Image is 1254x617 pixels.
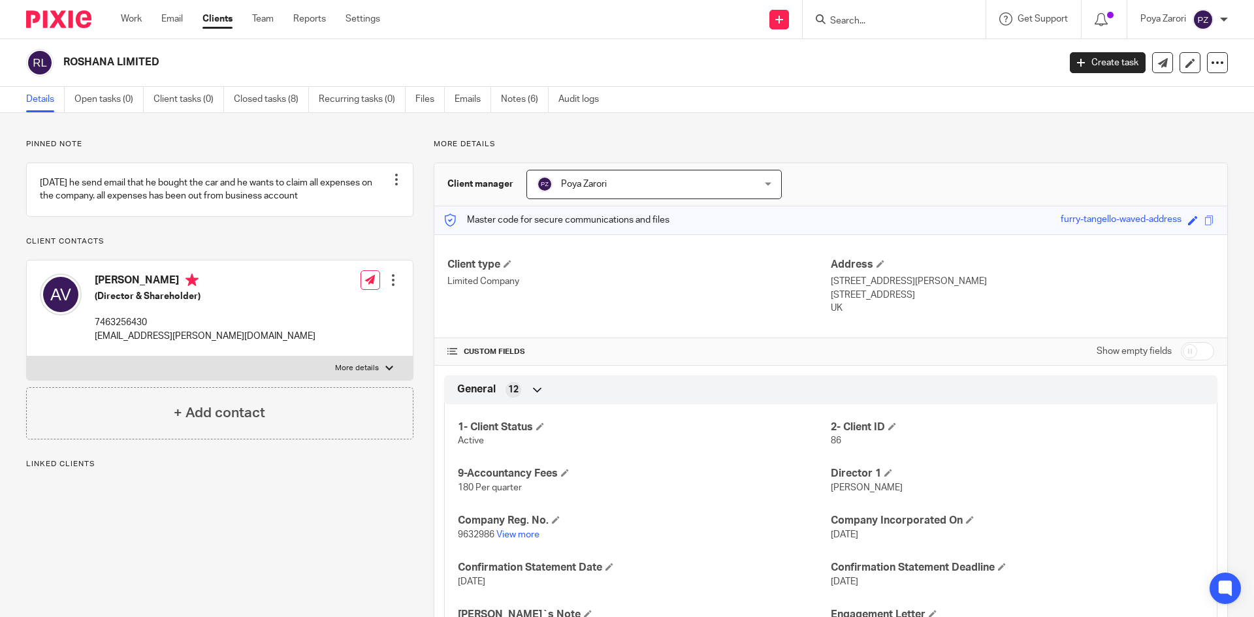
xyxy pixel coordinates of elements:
[95,274,315,290] h4: [PERSON_NAME]
[26,459,413,469] p: Linked clients
[447,347,831,357] h4: CUSTOM FIELDS
[831,530,858,539] span: [DATE]
[95,290,315,303] h5: (Director & Shareholder)
[121,12,142,25] a: Work
[508,383,519,396] span: 12
[185,274,199,287] i: Primary
[1097,345,1172,358] label: Show empty fields
[161,12,183,25] a: Email
[26,87,65,112] a: Details
[434,139,1228,150] p: More details
[447,275,831,288] p: Limited Company
[1070,52,1146,73] a: Create task
[458,420,831,434] h4: 1- Client Status
[458,561,831,575] h4: Confirmation Statement Date
[447,258,831,272] h4: Client type
[831,483,903,492] span: [PERSON_NAME]
[26,10,91,28] img: Pixie
[63,55,853,69] h2: ROSHANA LIMITED
[831,436,841,445] span: 86
[1061,213,1182,228] div: furry-tangello-waved-address
[346,12,380,25] a: Settings
[831,467,1204,481] h4: Director 1
[74,87,144,112] a: Open tasks (0)
[831,561,1204,575] h4: Confirmation Statement Deadline
[1193,9,1214,30] img: svg%3E
[501,87,549,112] a: Notes (6)
[415,87,445,112] a: Files
[153,87,224,112] a: Client tasks (0)
[455,87,491,112] a: Emails
[234,87,309,112] a: Closed tasks (8)
[458,514,831,528] h4: Company Reg. No.
[457,383,496,396] span: General
[458,483,522,492] span: 180 Per quarter
[561,180,607,189] span: Poya Zarori
[293,12,326,25] a: Reports
[831,514,1204,528] h4: Company Incorporated On
[202,12,233,25] a: Clients
[458,436,484,445] span: Active
[40,274,82,315] img: svg%3E
[447,178,513,191] h3: Client manager
[335,363,379,373] p: More details
[458,467,831,481] h4: 9-Accountancy Fees
[26,49,54,76] img: svg%3E
[558,87,609,112] a: Audit logs
[26,236,413,247] p: Client contacts
[95,330,315,343] p: [EMAIL_ADDRESS][PERSON_NAME][DOMAIN_NAME]
[831,420,1204,434] h4: 2- Client ID
[252,12,274,25] a: Team
[831,289,1214,302] p: [STREET_ADDRESS]
[458,577,485,586] span: [DATE]
[319,87,406,112] a: Recurring tasks (0)
[95,316,315,329] p: 7463256430
[831,258,1214,272] h4: Address
[831,577,858,586] span: [DATE]
[829,16,946,27] input: Search
[458,530,494,539] span: 9632986
[1018,14,1068,24] span: Get Support
[496,530,539,539] a: View more
[444,214,669,227] p: Master code for secure communications and files
[831,302,1214,315] p: UK
[831,275,1214,288] p: [STREET_ADDRESS][PERSON_NAME]
[1140,12,1186,25] p: Poya Zarori
[26,139,413,150] p: Pinned note
[174,403,265,423] h4: + Add contact
[537,176,553,192] img: svg%3E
